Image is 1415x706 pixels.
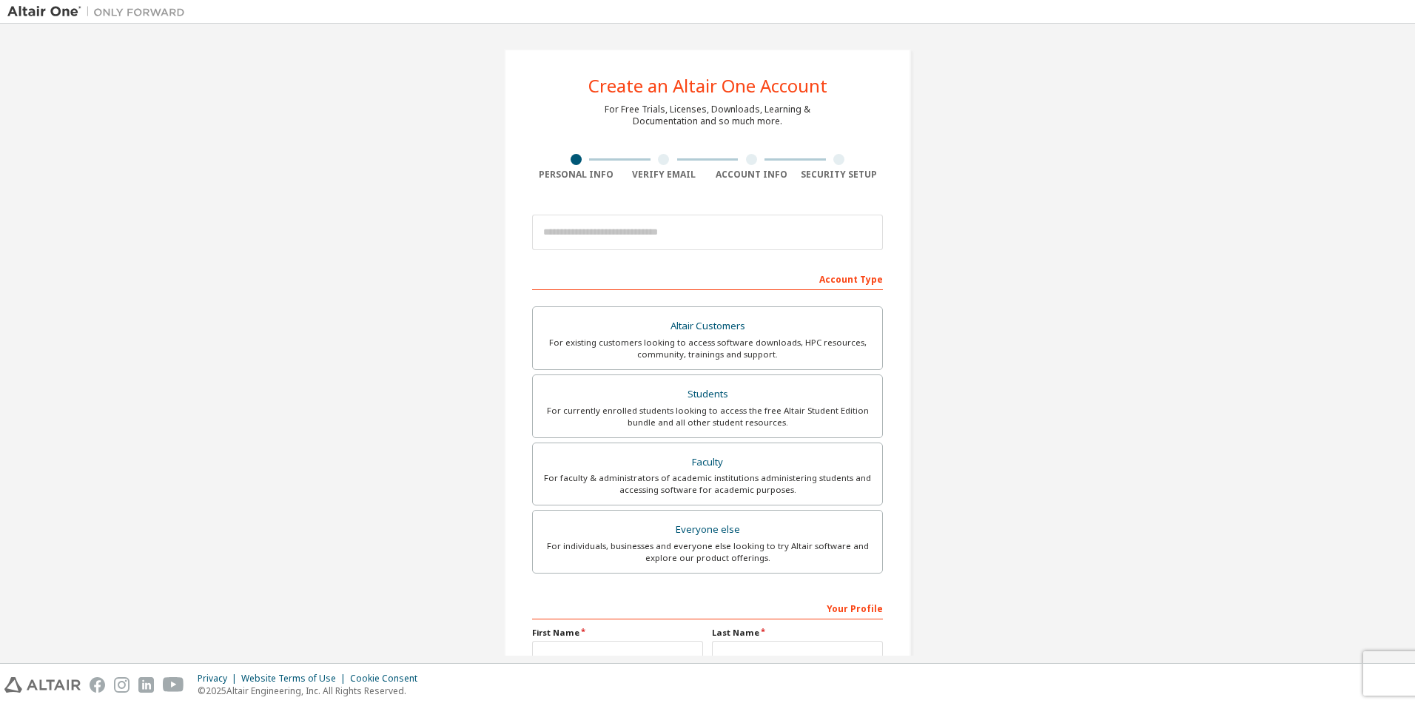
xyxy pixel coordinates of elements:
div: For currently enrolled students looking to access the free Altair Student Edition bundle and all ... [542,405,873,428]
div: For individuals, businesses and everyone else looking to try Altair software and explore our prod... [542,540,873,564]
img: instagram.svg [114,677,130,693]
div: Verify Email [620,169,708,181]
img: linkedin.svg [138,677,154,693]
div: Account Type [532,266,883,290]
div: Personal Info [532,169,620,181]
div: Students [542,384,873,405]
div: For faculty & administrators of academic institutions administering students and accessing softwa... [542,472,873,496]
p: © 2025 Altair Engineering, Inc. All Rights Reserved. [198,685,426,697]
div: Altair Customers [542,316,873,337]
div: Everyone else [542,520,873,540]
div: Security Setup [796,169,884,181]
img: Altair One [7,4,192,19]
div: Website Terms of Use [241,673,350,685]
div: Create an Altair One Account [588,77,827,95]
img: altair_logo.svg [4,677,81,693]
div: Faculty [542,452,873,473]
div: For existing customers looking to access software downloads, HPC resources, community, trainings ... [542,337,873,360]
label: Last Name [712,627,883,639]
img: youtube.svg [163,677,184,693]
div: For Free Trials, Licenses, Downloads, Learning & Documentation and so much more. [605,104,810,127]
label: First Name [532,627,703,639]
div: Privacy [198,673,241,685]
img: facebook.svg [90,677,105,693]
div: Account Info [707,169,796,181]
div: Your Profile [532,596,883,619]
div: Cookie Consent [350,673,426,685]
